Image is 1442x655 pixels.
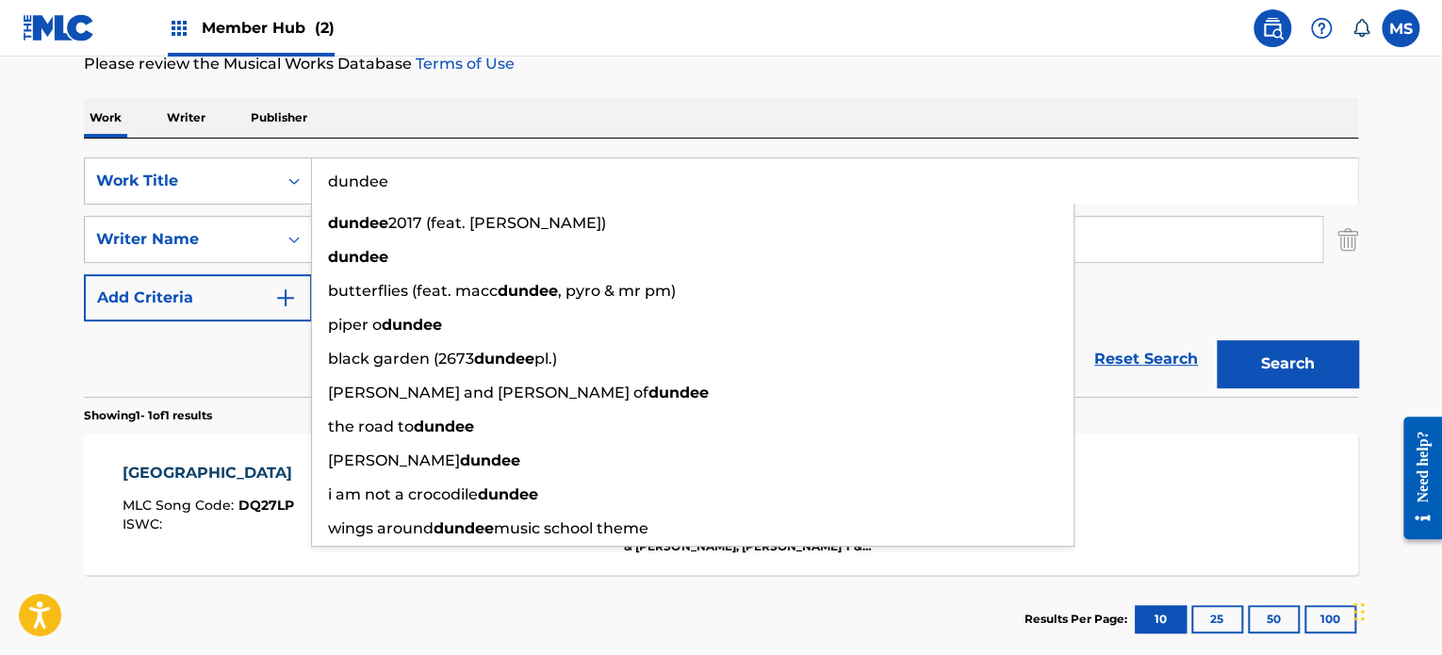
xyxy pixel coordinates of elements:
[123,497,238,514] span: MLC Song Code :
[23,14,95,41] img: MLC Logo
[412,55,515,73] a: Terms of Use
[328,316,382,334] span: piper o
[328,384,648,401] span: [PERSON_NAME] and [PERSON_NAME] of
[1303,9,1340,47] div: Help
[96,170,266,192] div: Work Title
[84,434,1358,575] a: [GEOGRAPHIC_DATA]MLC Song Code:DQ27LPISWC: OverclaimWriters (3)[PERSON_NAME] [PERSON_NAME]'CHARD ...
[168,17,190,40] img: Top Rightsholders
[494,519,648,537] span: music school theme
[1382,9,1419,47] div: User Menu
[96,228,266,251] div: Writer Name
[1310,17,1333,40] img: help
[328,519,434,537] span: wings around
[474,350,534,368] strong: dundee
[328,282,498,300] span: butterflies (feat. macc
[460,451,520,469] strong: dundee
[478,485,538,503] strong: dundee
[245,98,313,138] p: Publisher
[1348,565,1442,655] iframe: Chat Widget
[534,350,557,368] span: pl.)
[1135,605,1187,633] button: 10
[161,98,211,138] p: Writer
[84,157,1358,397] form: Search Form
[1352,19,1370,38] div: Notifications
[202,17,335,39] span: Member Hub
[1304,605,1356,633] button: 100
[1389,402,1442,554] iframe: Resource Center
[648,384,709,401] strong: dundee
[414,418,474,435] strong: dundee
[1353,583,1365,640] div: Drag
[84,53,1358,75] p: Please review the Musical Works Database
[328,214,388,232] strong: dundee
[1085,338,1207,380] a: Reset Search
[84,98,127,138] p: Work
[84,274,312,321] button: Add Criteria
[1248,605,1300,633] button: 50
[388,214,606,232] span: 2017 (feat. [PERSON_NAME])
[498,282,558,300] strong: dundee
[328,418,414,435] span: the road to
[434,519,494,537] strong: dundee
[84,407,212,424] p: Showing 1 - 1 of 1 results
[123,462,302,484] div: [GEOGRAPHIC_DATA]
[558,282,676,300] span: , pyro & mr pm)
[328,248,388,266] strong: dundee
[1254,9,1291,47] a: Public Search
[1261,17,1284,40] img: search
[274,287,297,309] img: 9d2ae6d4665cec9f34b9.svg
[123,516,167,532] span: ISWC :
[1191,605,1243,633] button: 25
[1024,611,1132,628] p: Results Per Page:
[1337,216,1358,263] img: Delete Criterion
[382,316,442,334] strong: dundee
[328,485,478,503] span: i am not a crocodile
[328,451,460,469] span: [PERSON_NAME]
[1217,340,1358,387] button: Search
[328,350,474,368] span: black garden (2673
[238,497,294,514] span: DQ27LP
[315,19,335,37] span: (2)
